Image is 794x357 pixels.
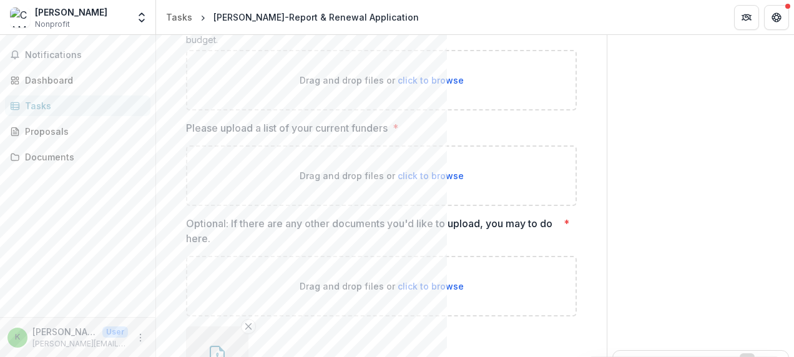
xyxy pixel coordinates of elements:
[32,325,97,338] p: [PERSON_NAME]
[32,338,128,350] p: [PERSON_NAME][EMAIL_ADDRESS][PERSON_NAME][DOMAIN_NAME]
[398,75,464,86] span: click to browse
[35,6,107,19] div: [PERSON_NAME]
[300,74,464,87] p: Drag and drop files or
[25,99,140,112] div: Tasks
[25,150,140,164] div: Documents
[133,330,148,345] button: More
[300,280,464,293] p: Drag and drop files or
[161,8,424,26] nav: breadcrumb
[10,7,30,27] img: CAMBA
[35,19,70,30] span: Nonprofit
[161,8,197,26] a: Tasks
[398,170,464,181] span: click to browse
[25,50,145,61] span: Notifications
[300,169,464,182] p: Drag and drop files or
[5,45,150,65] button: Notifications
[25,74,140,87] div: Dashboard
[186,24,577,50] div: If this grant supports a specific program, please include both a program and full organization bu...
[102,326,128,338] p: User
[398,281,464,291] span: click to browse
[764,5,789,30] button: Get Help
[5,147,150,167] a: Documents
[241,319,256,334] button: Remove File
[186,120,388,135] p: Please upload a list of your current funders
[15,333,20,341] div: Kathy
[734,5,759,30] button: Partners
[5,70,150,90] a: Dashboard
[186,216,559,246] p: Optional: If there are any other documents you'd like to upload, you may to do here.
[133,5,150,30] button: Open entity switcher
[5,121,150,142] a: Proposals
[166,11,192,24] div: Tasks
[5,95,150,116] a: Tasks
[25,125,140,138] div: Proposals
[213,11,419,24] div: [PERSON_NAME]-Report & Renewal Application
